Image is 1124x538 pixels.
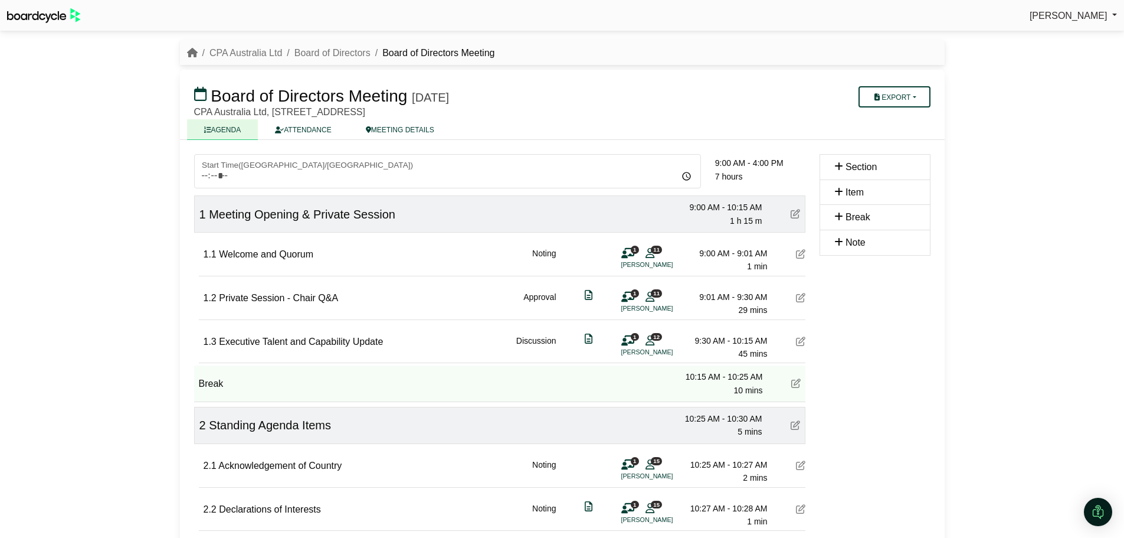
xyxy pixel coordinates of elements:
span: 45 mins [738,349,767,358]
span: Declarations of Interests [219,504,321,514]
span: 29 mins [738,305,767,315]
div: 10:25 AM - 10:27 AM [685,458,768,471]
li: Board of Directors Meeting [371,45,495,61]
span: 2 mins [743,473,767,482]
span: 15 [651,501,662,508]
span: 1 min [747,517,767,526]
li: [PERSON_NAME] [621,515,710,525]
span: 12 [651,333,662,341]
span: 1.3 [204,337,217,347]
a: CPA Australia Ltd [209,48,282,58]
span: 1 [631,289,639,297]
span: 2.1 [204,461,217,471]
div: Approval [523,291,556,317]
span: Standing Agenda Items [209,419,331,432]
div: Noting [532,502,556,529]
img: BoardcycleBlackGreen-aaafeed430059cb809a45853b8cf6d952af9d84e6e89e1f1685b34bfd5cb7d64.svg [7,8,80,23]
div: 10:27 AM - 10:28 AM [685,502,768,515]
span: 1.1 [204,249,217,259]
div: 10:25 AM - 10:30 AM [680,412,762,425]
span: Executive Talent and Capability Update [219,337,383,347]
span: Acknowledgement of Country [218,461,342,471]
div: [DATE] [412,90,449,105]
span: Private Session - Chair Q&A [219,293,338,303]
div: Open Intercom Messenger [1084,498,1112,526]
a: MEETING DETAILS [349,119,451,140]
span: Board of Directors Meeting [211,87,407,105]
div: 9:00 AM - 10:15 AM [680,201,762,214]
span: 1 [631,246,639,253]
div: Discussion [516,334,556,361]
span: Item [846,187,864,197]
span: Break [846,212,870,222]
div: 9:01 AM - 9:30 AM [685,291,768,304]
span: 1 h 15 m [730,216,762,226]
button: Export [858,86,930,107]
span: 11 [651,289,662,297]
span: 2.2 [204,504,217,514]
li: [PERSON_NAME] [621,347,710,357]
a: AGENDA [187,119,258,140]
a: ATTENDANCE [258,119,348,140]
a: Board of Directors [294,48,371,58]
span: Meeting Opening & Private Session [209,208,395,221]
span: 1 [631,333,639,341]
span: 15 [651,457,662,465]
span: 1.2 [204,293,217,303]
div: 9:00 AM - 4:00 PM [715,156,805,169]
span: 1 min [747,262,767,271]
li: [PERSON_NAME] [621,304,710,314]
nav: breadcrumb [187,45,495,61]
span: CPA Australia Ltd, [STREET_ADDRESS] [194,107,365,117]
span: 10 mins [733,386,762,395]
span: Note [846,237,866,247]
span: [PERSON_NAME] [1030,11,1107,21]
a: [PERSON_NAME] [1030,8,1117,24]
span: 1 [631,457,639,465]
span: Welcome and Quorum [219,249,313,259]
div: 10:15 AM - 10:25 AM [680,370,763,383]
span: 1 [199,208,206,221]
li: [PERSON_NAME] [621,260,710,270]
div: Noting [532,458,556,485]
span: Section [846,162,877,172]
span: 1 [631,501,639,508]
div: Noting [532,247,556,273]
span: 11 [651,246,662,253]
span: Break [199,379,224,389]
span: 5 mins [738,427,762,436]
span: 2 [199,419,206,432]
div: 9:00 AM - 9:01 AM [685,247,768,260]
li: [PERSON_NAME] [621,471,710,481]
span: 7 hours [715,172,743,181]
div: 9:30 AM - 10:15 AM [685,334,768,347]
